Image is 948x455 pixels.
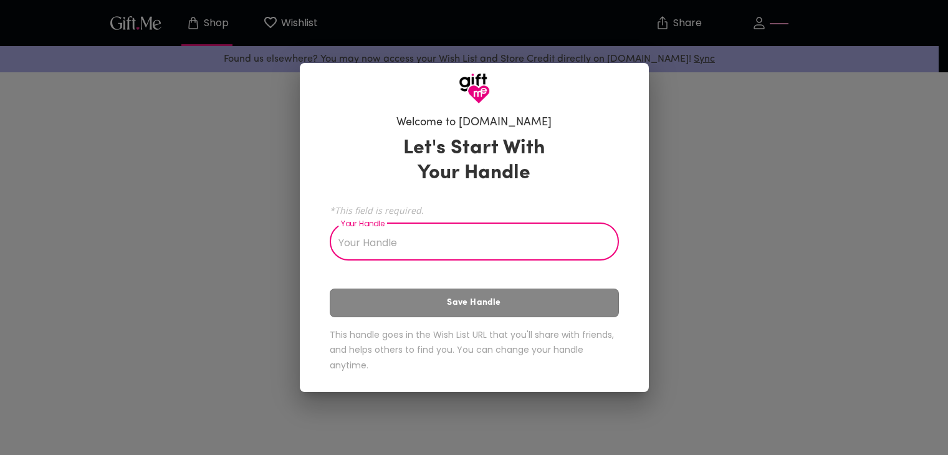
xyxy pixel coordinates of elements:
[388,136,561,186] h3: Let's Start With Your Handle
[459,73,490,104] img: GiftMe Logo
[330,327,619,373] h6: This handle goes in the Wish List URL that you'll share with friends, and helps others to find yo...
[330,226,605,261] input: Your Handle
[330,204,619,216] span: *This field is required.
[396,115,552,130] h6: Welcome to [DOMAIN_NAME]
